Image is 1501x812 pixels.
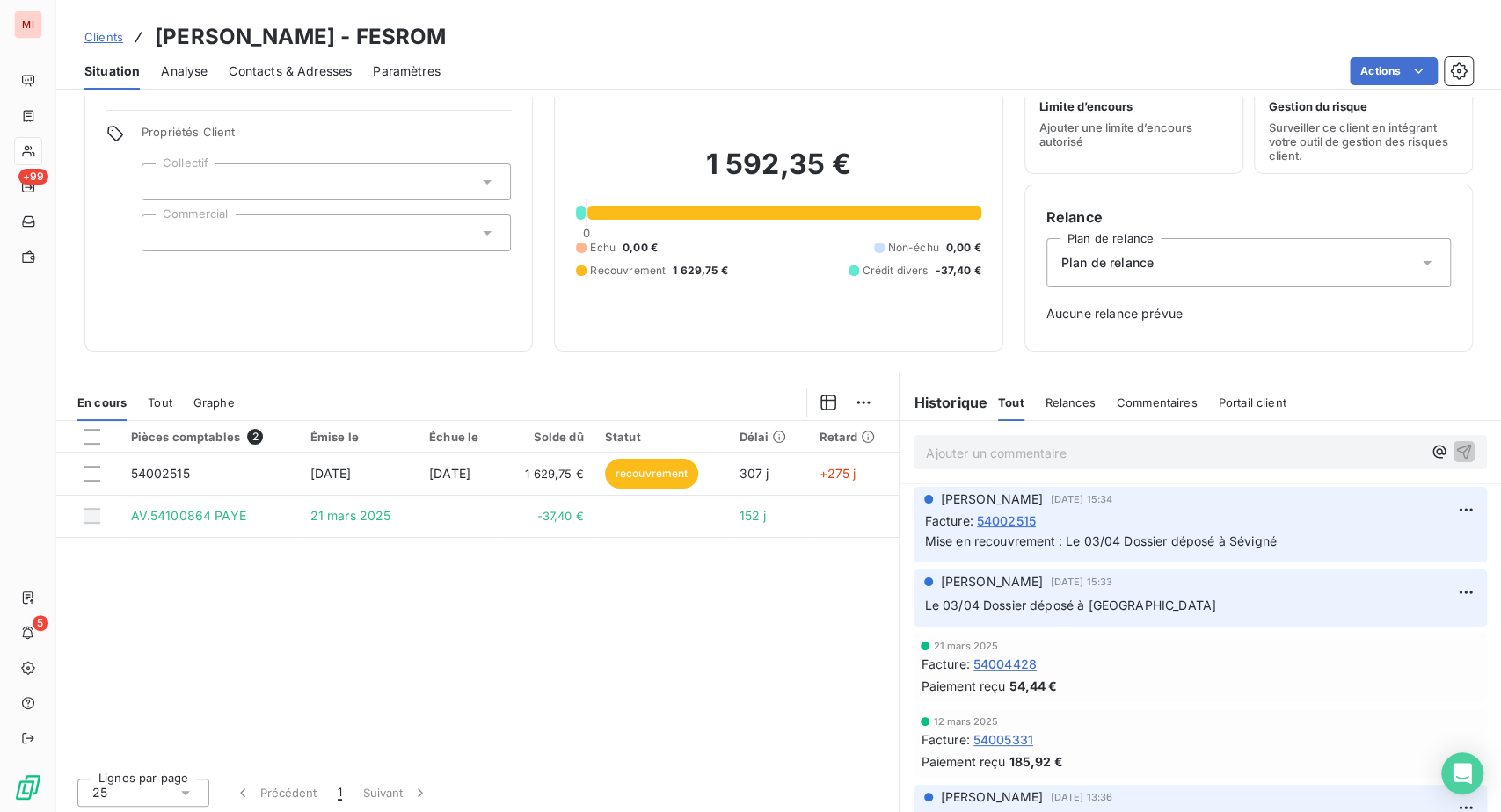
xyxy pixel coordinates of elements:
[247,429,263,445] span: 2
[888,240,939,256] span: Non-échu
[820,466,856,481] span: +275 j
[131,429,289,445] div: Pièces comptables
[605,430,718,444] div: Statut
[1441,752,1483,794] div: Open Intercom Messenger
[935,263,980,279] span: -37,40 €
[1050,792,1112,802] span: [DATE] 13:36
[1269,99,1367,113] span: Gestion du risque
[142,125,511,149] span: Propriétés Client
[933,716,998,727] span: 12 mars 2025
[1024,53,1243,174] button: Limite d’encoursAjouter une limite d’encours autorisé
[1039,99,1133,113] span: Limite d’encours
[310,430,408,444] div: Émise le
[353,779,440,807] button: Suivant
[373,62,441,80] span: Paramètres
[512,465,584,482] span: 1 629,75 €
[924,598,1215,613] span: Le 03/04 Dossier déposé à [GEOGRAPHIC_DATA]
[310,508,391,523] span: 21 mars 2025
[740,508,767,523] span: 152 j
[1350,57,1438,85] button: Actions
[590,263,666,279] span: Recouvrement
[605,459,699,489] span: recouvrement
[1061,254,1154,272] span: Plan de relance
[1009,752,1062,771] span: 185,92 €
[1117,395,1198,410] span: Commentaires
[1046,305,1451,323] span: Aucune relance prévue
[223,779,327,807] button: Précédent
[998,395,1024,410] span: Tout
[18,169,48,185] span: +99
[512,430,584,444] div: Solde dû
[740,430,798,444] div: Délai
[590,240,616,256] span: Échu
[1269,120,1458,163] span: Surveiller ce client en intégrant votre outil de gestion des risques client.
[1046,395,1096,410] span: Relances
[977,511,1036,530] span: 54002515
[131,466,190,481] span: 54002515
[77,395,127,410] span: En cours
[940,573,1043,591] span: [PERSON_NAME]
[1009,677,1057,695] span: 54,44 €
[576,147,980,199] h2: 1 592,35 €
[131,508,246,523] span: AV.54100864 PAYE
[921,677,1005,695] span: Paiement reçu
[900,392,987,413] h6: Historique
[157,174,171,190] input: Ajouter une valeur
[863,263,929,279] span: Crédit divers
[229,62,352,80] span: Contacts & Adresses
[820,430,889,444] div: Retard
[1050,494,1112,504] span: [DATE] 15:34
[310,466,352,481] span: [DATE]
[14,172,41,200] a: +99
[1219,395,1286,410] span: Portail client
[940,490,1043,508] span: [PERSON_NAME]
[84,62,140,80] span: Situation
[338,785,342,801] span: 1
[14,11,42,39] div: MI
[924,511,973,530] span: Facture :
[148,395,172,410] span: Tout
[157,225,171,241] input: Ajouter une valeur
[583,226,590,240] span: 0
[84,28,123,46] a: Clients
[921,655,969,673] span: Facture :
[155,21,446,53] h3: [PERSON_NAME] - FESROM
[429,430,491,444] div: Échue le
[14,773,42,801] img: Logo LeanPay
[512,507,584,525] span: -37,40 €
[673,263,728,279] span: 1 629,75 €
[33,615,48,631] span: 5
[924,533,1276,548] span: Mise en recouvrement : Le 03/04 Dossier déposé à Sévigné
[921,730,969,749] span: Facture :
[740,466,769,481] span: 307 j
[429,466,470,481] span: [DATE]
[1039,120,1228,149] span: Ajouter une limite d’encours autorisé
[1050,576,1112,587] span: [DATE] 15:33
[1046,207,1451,228] h6: Relance
[946,240,981,256] span: 0,00 €
[973,655,1037,673] span: 54004428
[161,62,208,80] span: Analyse
[327,779,353,807] button: 1
[623,240,658,256] span: 0,00 €
[1254,53,1473,174] button: Gestion du risqueSurveiller ce client en intégrant votre outil de gestion des risques client.
[921,752,1005,771] span: Paiement reçu
[193,395,235,410] span: Graphe
[940,788,1043,806] span: [PERSON_NAME]
[92,784,107,801] span: 25
[973,730,1033,749] span: 54005331
[84,30,123,44] span: Clients
[933,641,998,651] span: 21 mars 2025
